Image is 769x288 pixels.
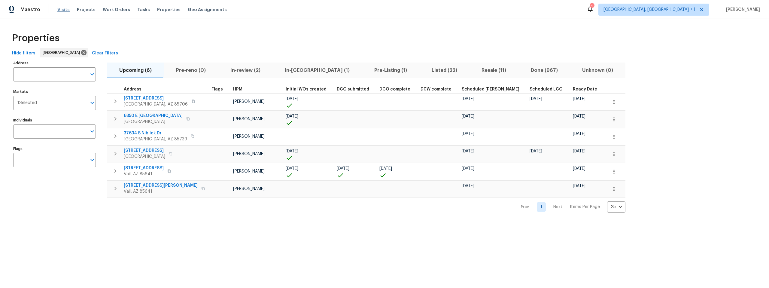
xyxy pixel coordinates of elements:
[573,97,585,101] span: [DATE]
[530,87,563,91] span: Scheduled LCO
[573,87,597,91] span: Ready Date
[421,87,451,91] span: D0W complete
[573,114,585,118] span: [DATE]
[462,97,474,101] span: [DATE]
[111,66,160,75] span: Upcoming (6)
[17,100,37,106] span: 1 Selected
[286,167,298,171] span: [DATE]
[366,66,416,75] span: Pre-Listing (1)
[124,87,141,91] span: Address
[168,66,215,75] span: Pre-reno (0)
[603,7,695,13] span: [GEOGRAPHIC_DATA], [GEOGRAPHIC_DATA] + 1
[12,50,35,57] span: Hide filters
[222,66,269,75] span: In-review (2)
[20,7,40,13] span: Maestro
[10,48,38,59] button: Hide filters
[57,7,70,13] span: Visits
[462,149,474,153] span: [DATE]
[286,97,298,101] span: [DATE]
[573,132,585,136] span: [DATE]
[124,148,165,154] span: [STREET_ADDRESS]
[570,204,600,210] p: Items Per Page
[103,7,130,13] span: Work Orders
[124,188,198,195] span: Vail, AZ 85641
[379,167,392,171] span: [DATE]
[530,97,542,101] span: [DATE]
[607,199,625,215] div: 25
[137,8,150,12] span: Tasks
[530,149,542,153] span: [DATE]
[573,167,585,171] span: [DATE]
[124,113,183,119] span: 6350 E [GEOGRAPHIC_DATA]
[12,35,59,41] span: Properties
[88,127,96,136] button: Open
[88,70,96,78] button: Open
[574,66,622,75] span: Unknown (0)
[473,66,515,75] span: Resale (11)
[233,134,265,139] span: [PERSON_NAME]
[286,114,298,118] span: [DATE]
[77,7,96,13] span: Projects
[92,50,118,57] span: Clear Filters
[40,48,88,57] div: [GEOGRAPHIC_DATA]
[233,152,265,156] span: [PERSON_NAME]
[124,95,188,101] span: [STREET_ADDRESS]
[188,7,227,13] span: Geo Assignments
[13,61,96,65] label: Address
[462,87,519,91] span: Scheduled [PERSON_NAME]
[88,99,96,107] button: Open
[124,119,183,125] span: [GEOGRAPHIC_DATA]
[233,100,265,104] span: [PERSON_NAME]
[286,149,298,153] span: [DATE]
[88,156,96,164] button: Open
[124,165,164,171] span: [STREET_ADDRESS]
[462,184,474,188] span: [DATE]
[537,202,546,212] a: Goto page 1
[276,66,359,75] span: In-[GEOGRAPHIC_DATA] (1)
[423,66,466,75] span: Listed (22)
[157,7,181,13] span: Properties
[573,149,585,153] span: [DATE]
[337,87,369,91] span: DCO submitted
[379,87,410,91] span: DCO complete
[233,117,265,121] span: [PERSON_NAME]
[590,4,594,10] div: 1
[462,167,474,171] span: [DATE]
[233,169,265,173] span: [PERSON_NAME]
[124,136,187,142] span: [GEOGRAPHIC_DATA], AZ 85739
[522,66,567,75] span: Done (967)
[462,114,474,118] span: [DATE]
[124,101,188,107] span: [GEOGRAPHIC_DATA], AZ 85706
[573,184,585,188] span: [DATE]
[337,167,349,171] span: [DATE]
[233,87,242,91] span: HPM
[43,50,82,56] span: [GEOGRAPHIC_DATA]
[124,130,187,136] span: 37634 S Niblick Dr
[90,48,120,59] button: Clear Filters
[211,87,223,91] span: Flags
[124,154,165,160] span: [GEOGRAPHIC_DATA]
[13,90,96,93] label: Markets
[462,132,474,136] span: [DATE]
[515,201,625,213] nav: Pagination Navigation
[124,182,198,188] span: [STREET_ADDRESS][PERSON_NAME]
[124,171,164,177] span: Vail, AZ 85641
[233,187,265,191] span: [PERSON_NAME]
[13,147,96,151] label: Flags
[724,7,760,13] span: [PERSON_NAME]
[13,118,96,122] label: Individuals
[286,87,327,91] span: Initial WOs created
